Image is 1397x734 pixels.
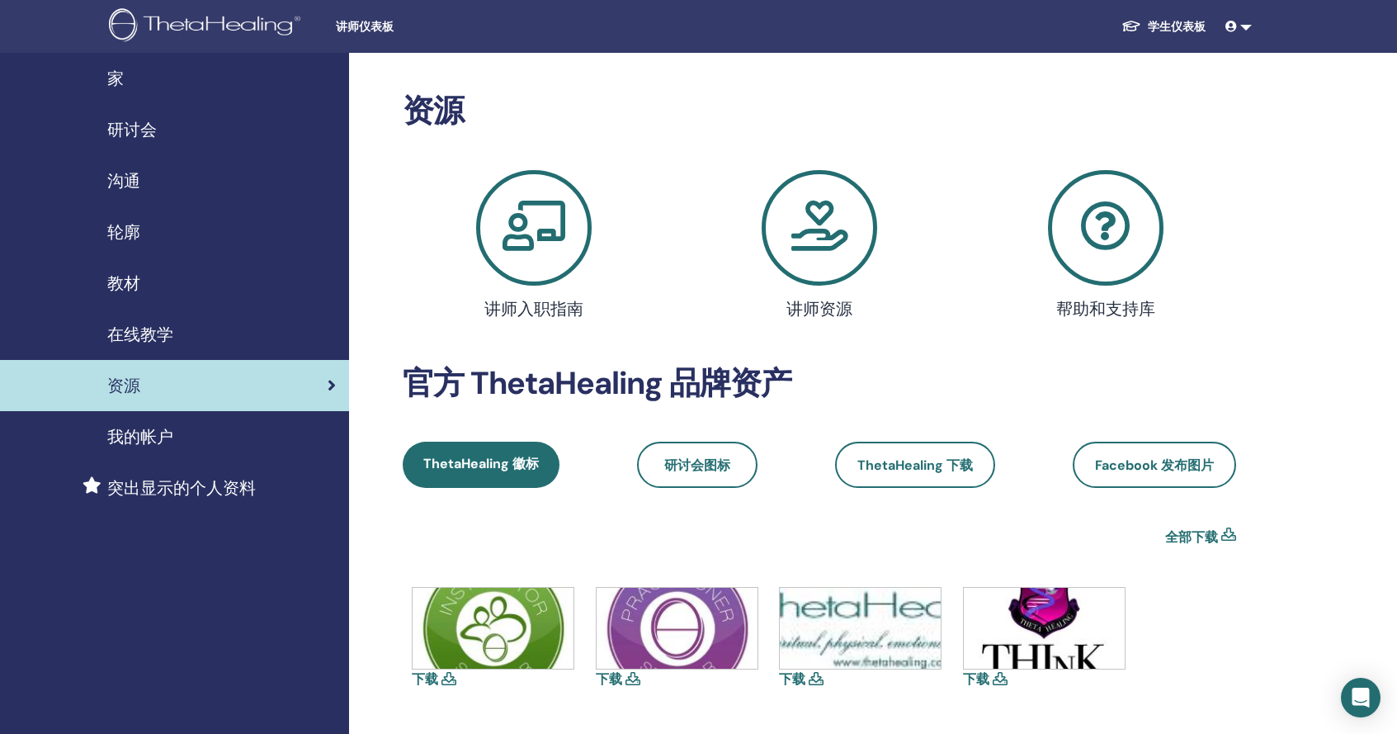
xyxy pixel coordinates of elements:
[109,8,306,45] img: logo.png
[400,170,667,325] a: 讲师入职指南
[403,442,559,488] a: ThetaHealing 徽标
[107,66,124,91] span: 家
[597,588,757,669] img: icons-practitioner.jpg
[857,457,973,474] span: ThetaHealing 下载
[687,170,953,325] a: 讲师资源
[107,476,256,500] span: 突出显示的个人资料
[1108,12,1219,42] a: 学生仪表板
[1341,678,1380,717] div: Open Intercom Messenger
[779,670,805,688] a: 下载
[107,271,140,296] span: 教材
[423,455,539,472] span: ThetaHealing 徽标
[107,322,173,347] span: 在线教学
[413,588,573,669] img: icons-instructor.jpg
[336,18,583,36] span: 讲师仪表板
[835,442,995,488] a: ThetaHealing 下载
[107,424,173,449] span: 我的帐户
[1095,457,1214,474] span: Facebook 发布图片
[107,373,140,398] span: 资源
[726,299,913,319] h4: 讲师资源
[963,670,989,688] a: 下载
[664,457,730,474] span: 研讨会图标
[1165,528,1218,547] a: 全部下载
[412,670,438,688] a: 下载
[780,588,941,669] img: thetahealing-logo-a-copy.jpg
[1012,299,1199,319] h4: 帮助和支持库
[107,117,157,142] span: 研讨会
[403,92,1236,130] h2: 资源
[964,588,1125,669] img: think-shield.jpg
[1121,19,1141,33] img: graduation-cap-white.svg
[403,365,1236,403] h2: 官方 ThetaHealing 品牌资产
[596,670,622,688] a: 下载
[107,168,140,193] span: 沟通
[972,170,1239,325] a: 帮助和支持库
[441,299,627,319] h4: 讲师入职指南
[1073,442,1236,488] a: Facebook 发布图片
[637,442,757,488] a: 研讨会图标
[107,220,140,244] span: 轮廓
